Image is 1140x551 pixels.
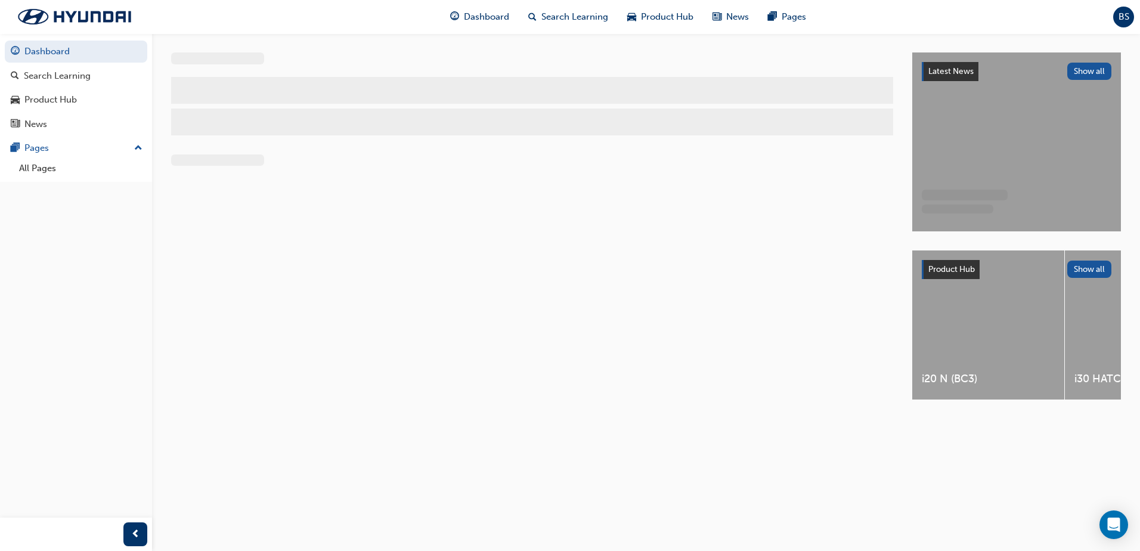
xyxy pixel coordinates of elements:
span: up-icon [134,141,142,156]
span: Search Learning [541,10,608,24]
button: Pages [5,137,147,159]
a: i20 N (BC3) [912,250,1064,400]
a: All Pages [14,159,147,178]
button: BS [1113,7,1134,27]
span: car-icon [627,10,636,24]
a: news-iconNews [703,5,758,29]
span: i20 N (BC3) [922,372,1055,386]
a: guage-iconDashboard [441,5,519,29]
span: news-icon [712,10,721,24]
span: guage-icon [450,10,459,24]
span: prev-icon [131,527,140,542]
span: News [726,10,749,24]
a: Product Hub [5,89,147,111]
span: pages-icon [768,10,777,24]
a: Dashboard [5,41,147,63]
a: News [5,113,147,135]
span: search-icon [528,10,537,24]
div: Product Hub [24,93,77,107]
a: car-iconProduct Hub [618,5,703,29]
span: car-icon [11,95,20,106]
span: guage-icon [11,47,20,57]
div: News [24,117,47,131]
div: Pages [24,141,49,155]
a: Latest NewsShow all [922,62,1111,81]
button: DashboardSearch LearningProduct HubNews [5,38,147,137]
div: Open Intercom Messenger [1099,510,1128,539]
span: Pages [782,10,806,24]
span: BS [1119,10,1129,24]
span: Dashboard [464,10,509,24]
a: Product HubShow all [922,260,1111,279]
a: search-iconSearch Learning [519,5,618,29]
span: Product Hub [928,264,975,274]
span: pages-icon [11,143,20,154]
a: pages-iconPages [758,5,816,29]
span: search-icon [11,71,19,82]
img: Trak [6,4,143,29]
button: Show all [1067,63,1112,80]
span: news-icon [11,119,20,130]
span: Product Hub [641,10,693,24]
button: Show all [1067,261,1112,278]
span: Latest News [928,66,974,76]
a: Search Learning [5,65,147,87]
div: Search Learning [24,69,91,83]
